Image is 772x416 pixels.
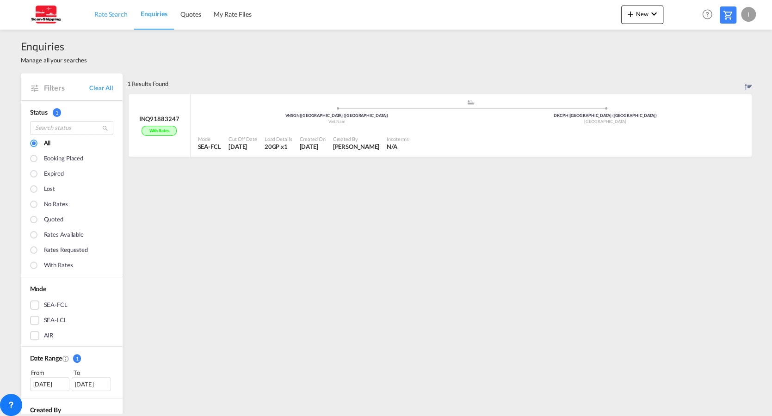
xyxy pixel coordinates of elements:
span: From To [DATE][DATE] [30,368,113,391]
div: Rates available [44,230,84,240]
span: | [300,113,301,118]
span: Date Range [30,354,62,362]
span: My Rate Files [214,10,252,18]
md-checkbox: SEA-LCL [30,316,113,325]
span: 1 [73,354,81,363]
div: 6 Aug 2025 [299,142,325,151]
span: VNSGN [GEOGRAPHIC_DATA] ([GEOGRAPHIC_DATA]) [285,113,388,118]
md-checkbox: AIR [30,331,113,340]
md-icon: icon-plus 400-fg [625,8,636,19]
span: DKCPH [GEOGRAPHIC_DATA] ([GEOGRAPHIC_DATA]) [554,113,657,118]
button: icon-plus 400-fgNewicon-chevron-down [621,6,663,24]
div: SEA-FCL [198,142,221,151]
md-checkbox: SEA-FCL [30,300,113,310]
div: I [741,7,756,22]
div: Cut Off Date [229,135,257,142]
div: Mode [198,135,221,142]
div: With rates [44,261,73,271]
span: 1 [53,108,61,117]
span: | [568,113,569,118]
input: Search status [30,121,113,135]
div: Created On [299,135,325,142]
a: Clear All [89,84,113,92]
div: AIR [44,331,54,340]
span: Rate Search [94,10,128,18]
img: 123b615026f311ee80dabbd30bc9e10f.jpg [14,4,76,25]
div: Booking placed [44,154,84,164]
div: No rates [44,200,68,210]
div: SEA-LCL [44,316,67,325]
div: INQ91883247With rates assets/icons/custom/ship-fill.svgassets/icons/custom/roll-o-plane.svgOrigin... [127,94,752,162]
div: Incoterms [387,135,408,142]
md-icon: icon-magnify [102,125,109,132]
span: Status [30,108,48,116]
span: Filters [44,83,90,93]
div: Lost [44,184,56,195]
md-icon: icon-chevron-down [648,8,660,19]
div: From [30,368,71,377]
span: New [625,10,660,18]
md-icon: assets/icons/custom/ship-fill.svg [465,100,476,104]
div: 6 Aug 2025 [229,142,257,151]
span: Created By [30,406,61,414]
div: Sort by: Created on [745,73,752,94]
div: Quoted [44,215,63,225]
div: Created By [333,135,379,142]
div: Expired [44,169,64,179]
div: Load Details [265,135,292,142]
div: Iben Rasmussen [333,142,379,151]
div: [DATE] [30,377,69,391]
span: Quotes [180,10,201,18]
div: 1 Results Found [127,73,169,94]
div: N/A [387,142,397,151]
div: [DATE] [72,377,111,391]
div: SEA-FCL [44,300,68,310]
div: To [73,368,113,377]
div: INQ91883247 [139,115,179,123]
span: Enquiries [21,39,87,54]
span: Mode [30,285,47,293]
div: With rates [142,126,176,136]
span: [PERSON_NAME] [333,143,379,150]
span: Manage all your searches [21,56,87,64]
div: Rates Requested [44,245,88,256]
span: [DATE] [229,143,247,150]
div: Help [699,6,720,23]
span: Viet Nam [328,119,345,124]
span: [GEOGRAPHIC_DATA] [584,119,626,124]
span: Help [699,6,715,22]
span: Enquiries [141,10,167,18]
span: [DATE] [299,143,318,150]
div: 20GP x 1 [265,142,292,151]
md-icon: Created On [62,355,69,362]
div: All [44,139,51,149]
